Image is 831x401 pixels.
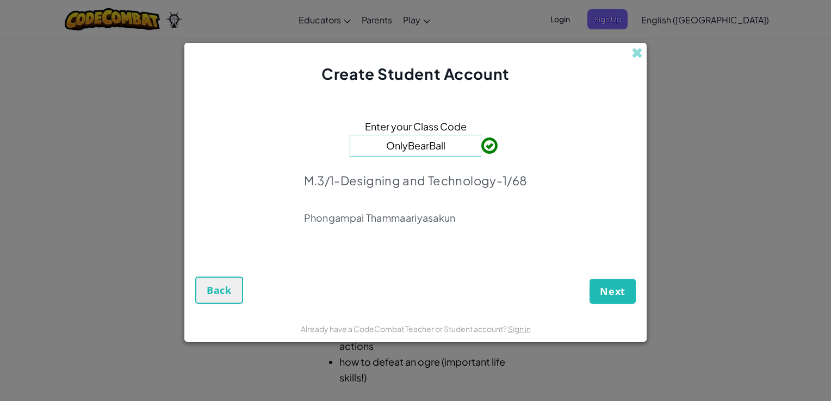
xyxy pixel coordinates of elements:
span: Enter your Class Code [365,118,467,134]
p: M.3/1-Designing and Technology-1/68 [304,173,528,188]
button: Next [590,279,636,304]
p: Phongampai Thammaariyasakun [304,211,528,224]
span: Create Student Account [321,64,509,83]
span: Back [207,284,232,297]
span: Next [600,285,625,298]
button: Back [195,277,243,304]
a: Sign in [508,324,531,334]
span: Already have a CodeCombat Teacher or Student account? [301,324,508,334]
